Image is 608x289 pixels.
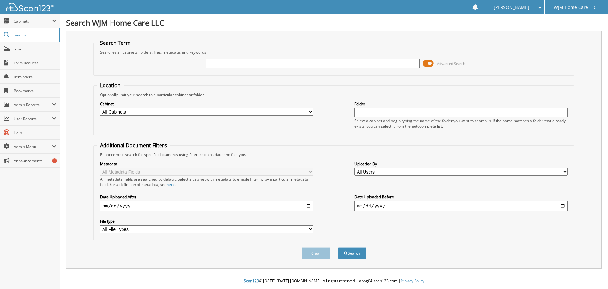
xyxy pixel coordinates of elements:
[100,161,313,167] label: Metadata
[97,82,124,89] legend: Location
[14,130,56,135] span: Help
[14,74,56,80] span: Reminders
[167,182,175,187] a: here
[244,278,259,284] span: Scan123
[97,49,571,55] div: Searches all cabinets, folders, files, metadata, and keywords
[354,201,568,211] input: end
[576,259,608,289] iframe: Chat Widget
[302,247,330,259] button: Clear
[97,92,571,97] div: Optionally limit your search to a particular cabinet or folder
[14,18,52,24] span: Cabinets
[401,278,424,284] a: Privacy Policy
[494,5,529,9] span: [PERSON_NAME]
[100,219,313,224] label: File type
[437,61,465,66] span: Advanced Search
[14,144,52,149] span: Admin Menu
[554,5,597,9] span: WJM Home Care LLC
[338,247,366,259] button: Search
[60,273,608,289] div: © [DATE]-[DATE] [DOMAIN_NAME]. All rights reserved | appg04-scan123-com |
[6,3,54,11] img: scan123-logo-white.svg
[14,60,56,66] span: Form Request
[100,201,313,211] input: start
[97,152,571,157] div: Enhance your search for specific documents using filters such as date and file type.
[14,46,56,52] span: Scan
[66,17,602,28] h1: Search WJM Home Care LLC
[14,158,56,163] span: Announcements
[14,88,56,94] span: Bookmarks
[354,194,568,200] label: Date Uploaded Before
[97,39,134,46] legend: Search Term
[97,142,170,149] legend: Additional Document Filters
[354,101,568,107] label: Folder
[100,101,313,107] label: Cabinet
[354,118,568,129] div: Select a cabinet and begin typing the name of the folder you want to search in. If the name match...
[14,32,55,38] span: Search
[52,158,57,163] div: 6
[354,161,568,167] label: Uploaded By
[100,176,313,187] div: All metadata fields are searched by default. Select a cabinet with metadata to enable filtering b...
[100,194,313,200] label: Date Uploaded After
[14,102,52,108] span: Admin Reports
[14,116,52,122] span: User Reports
